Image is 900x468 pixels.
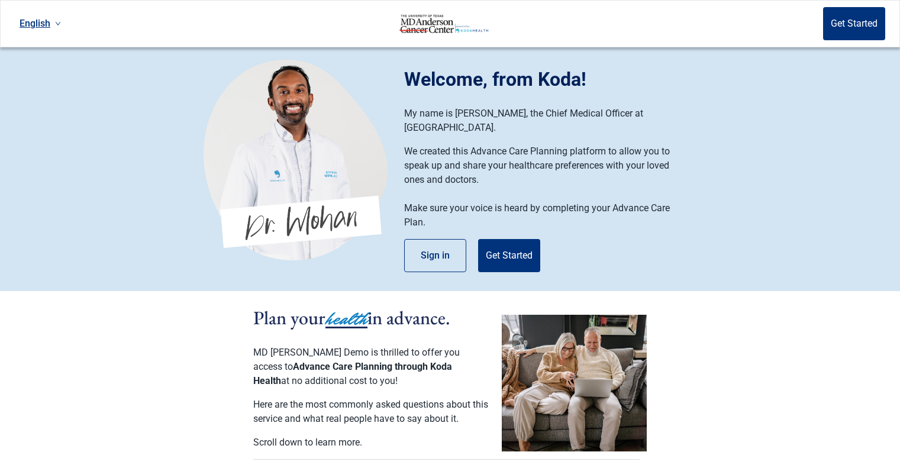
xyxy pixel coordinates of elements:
button: Sign in [404,239,466,272]
a: Current language: English [15,14,66,33]
span: health [325,306,367,332]
span: at no additional cost to you! [281,375,398,386]
p: My name is [PERSON_NAME], the Chief Medical Officer at [GEOGRAPHIC_DATA]. [404,106,685,135]
span: Plan your [253,305,325,330]
span: down [55,21,61,27]
span: Advance Care Planning through Koda Health [253,361,452,386]
p: Here are the most commonly asked questions about this service and what real people have to say ab... [253,398,490,426]
p: Scroll down to learn more. [253,435,490,450]
h1: Welcome, from Koda! [404,65,697,93]
img: Koda Health [384,14,505,33]
p: We created this Advance Care Planning platform to allow you to speak up and share your healthcare... [404,144,685,187]
button: Get Started [478,239,540,272]
p: Make sure your voice is heard by completing your Advance Care Plan. [404,201,685,230]
img: Koda Health [204,59,388,260]
span: MD [PERSON_NAME] Demo is thrilled to offer you access to [253,347,460,372]
button: Get Started [823,7,885,40]
span: in advance. [367,305,450,330]
img: Couple planning their healthcare together [502,315,647,451]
